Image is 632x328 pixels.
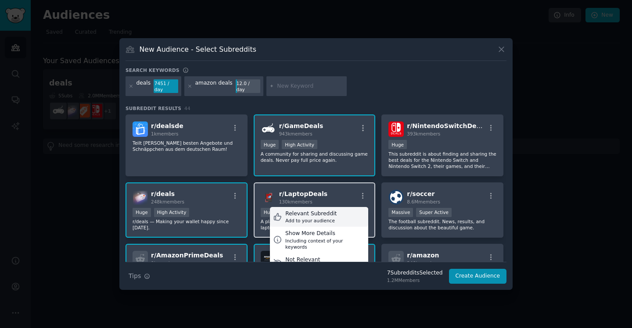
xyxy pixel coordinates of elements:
input: New Keyword [277,82,344,90]
p: Teilt [PERSON_NAME] besten Angebote und Schnäppchen aus dem deutschen Raum! [133,140,241,152]
span: r/ AmazonPrimeDeals [151,252,223,259]
div: Add to your audience [285,217,337,224]
span: 9k members [151,260,179,266]
div: Huge [133,208,151,217]
img: LaptopDeals [261,189,276,205]
button: Create Audience [449,269,507,284]
div: 7 Subreddit s Selected [387,269,443,277]
img: deals [133,189,148,205]
p: This subreddit is about finding and sharing the best deals for the Nintendo Switch and Nintendo S... [388,151,496,169]
span: 248k members [151,199,184,204]
span: 8.6M members [407,199,440,204]
div: amazon deals [195,79,233,93]
div: deals [136,79,151,93]
span: Tips [129,271,141,281]
div: Relevant Subreddit [285,210,337,218]
img: NintendoSwitchDeals [388,121,404,137]
span: 393k members [407,131,440,136]
h3: New Audience - Select Subreddits [140,45,256,54]
img: dealsde [133,121,148,137]
div: Show More Details [285,230,365,238]
div: Huge [261,208,279,217]
div: Huge [388,140,407,149]
button: Tips [126,268,153,284]
div: 1.2M Members [387,277,443,283]
div: High Activity [282,140,317,149]
span: Subreddit Results [126,105,181,111]
span: 130k members [279,199,312,204]
p: A place to share deals & special sales on laptops and laptop related accessories. [261,218,369,231]
div: 7451 / day [154,79,178,93]
img: AmazonLatestDeals [261,251,276,266]
div: Not Relevant [285,256,344,264]
img: GameDeals [261,121,276,137]
div: High Activity [154,208,190,217]
span: 1k members [151,131,179,136]
p: r/deals — Making your wallet happy since [DATE]. [133,218,241,231]
span: 943k members [279,131,312,136]
span: 44 [184,106,190,111]
span: r/ LaptopDeals [279,190,327,197]
span: 240k members [407,260,440,266]
p: A community for sharing and discussing game deals. Never pay full price again. [261,151,369,163]
div: Including context of your keywords [285,238,365,250]
div: 12.0 / day [236,79,260,93]
span: r/ NintendoSwitchDeals [407,122,486,129]
h3: Search keywords [126,67,180,73]
span: r/ dealsde [151,122,183,129]
span: r/ deals [151,190,175,197]
div: Massive [388,208,413,217]
img: soccer [388,189,404,205]
span: r/ GameDeals [279,122,323,129]
p: The football subreddit. News, results, and discussion about the beautiful game. [388,218,496,231]
span: r/ amazon [407,252,439,259]
div: Super Active [416,208,452,217]
div: Huge [261,140,279,149]
span: r/ soccer [407,190,434,197]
